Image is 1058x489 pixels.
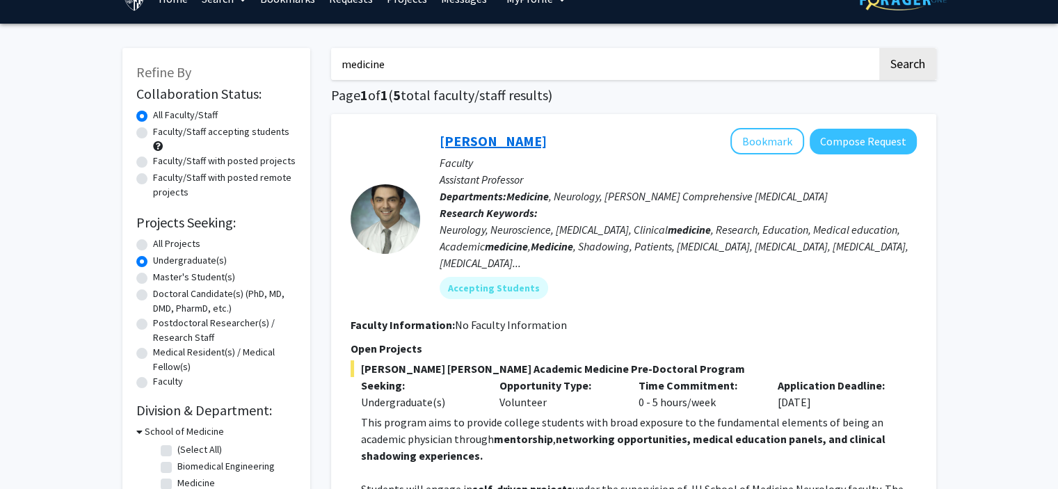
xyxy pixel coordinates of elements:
[153,374,183,389] label: Faculty
[153,270,235,284] label: Master's Student(s)
[136,63,191,81] span: Refine By
[361,432,885,463] strong: networking opportunities, medical education panels, and clinical shadowing experiences.
[440,171,917,188] p: Assistant Professor
[628,377,767,410] div: 0 - 5 hours/week
[153,125,289,139] label: Faculty/Staff accepting students
[506,189,828,203] span: , Neurology, [PERSON_NAME] Comprehensive [MEDICAL_DATA]
[331,48,877,80] input: Search Keywords
[361,394,479,410] div: Undergraduate(s)
[177,459,275,474] label: Biomedical Engineering
[136,86,296,102] h2: Collaboration Status:
[506,189,549,203] b: Medicine
[136,214,296,231] h2: Projects Seeking:
[440,154,917,171] p: Faculty
[153,345,296,374] label: Medical Resident(s) / Medical Fellow(s)
[767,377,906,410] div: [DATE]
[331,87,936,104] h1: Page of ( total faculty/staff results)
[730,128,804,154] button: Add Carlos Romo to Bookmarks
[455,318,567,332] span: No Faculty Information
[531,239,573,253] b: Medicine
[153,237,200,251] label: All Projects
[153,108,218,122] label: All Faculty/Staff
[489,377,628,410] div: Volunteer
[145,424,224,439] h3: School of Medicine
[494,432,553,446] strong: mentorship
[440,221,917,271] div: Neurology, Neuroscience, [MEDICAL_DATA], Clinical , Research, Education, Medical education, Acade...
[361,414,917,464] p: This program aims to provide college students with broad exposure to the fundamental elements of ...
[440,206,538,220] b: Research Keywords:
[361,377,479,394] p: Seeking:
[810,129,917,154] button: Compose Request to Carlos Romo
[393,86,401,104] span: 5
[153,316,296,345] label: Postdoctoral Researcher(s) / Research Staff
[177,442,222,457] label: (Select All)
[153,287,296,316] label: Doctoral Candidate(s) (PhD, MD, DMD, PharmD, etc.)
[153,253,227,268] label: Undergraduate(s)
[440,189,506,203] b: Departments:
[440,277,548,299] mat-chip: Accepting Students
[153,170,296,200] label: Faculty/Staff with posted remote projects
[10,426,59,479] iframe: Chat
[499,377,618,394] p: Opportunity Type:
[668,223,711,237] b: medicine
[351,318,455,332] b: Faculty Information:
[351,340,917,357] p: Open Projects
[136,402,296,419] h2: Division & Department:
[380,86,388,104] span: 1
[440,132,547,150] a: [PERSON_NAME]
[879,48,936,80] button: Search
[778,377,896,394] p: Application Deadline:
[351,360,917,377] span: [PERSON_NAME] [PERSON_NAME] Academic Medicine Pre-Doctoral Program
[153,154,296,168] label: Faculty/Staff with posted projects
[485,239,528,253] b: medicine
[639,377,757,394] p: Time Commitment:
[360,86,368,104] span: 1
